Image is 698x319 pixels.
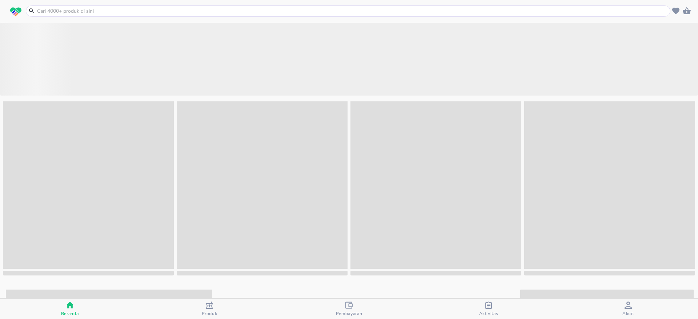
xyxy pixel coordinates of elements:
button: Akun [558,299,698,319]
span: Pembayaran [336,311,362,316]
img: logo_swiperx_s.bd005f3b.svg [10,7,21,17]
button: Aktivitas [419,299,558,319]
input: Cari 4000+ produk di sini [36,7,669,15]
span: Aktivitas [479,311,498,316]
span: Beranda [61,311,79,316]
span: Akun [622,311,634,316]
button: Pembayaran [279,299,419,319]
button: Produk [140,299,279,319]
span: Produk [202,311,217,316]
